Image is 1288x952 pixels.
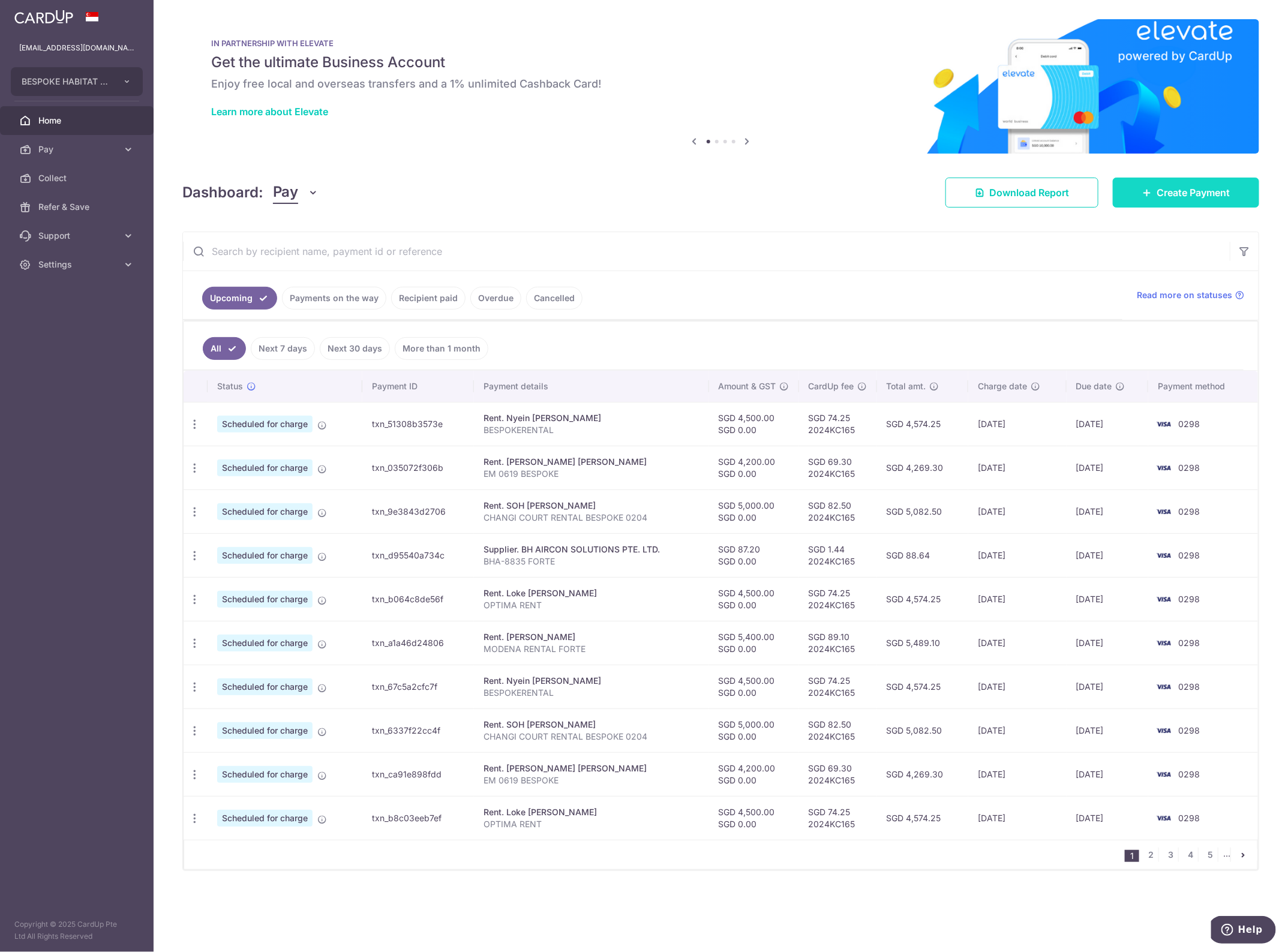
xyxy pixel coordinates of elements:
span: Create Payment [1157,185,1230,200]
td: [DATE] [1067,621,1149,665]
td: [DATE] [968,446,1066,489]
span: Due date [1076,380,1112,392]
td: SGD 4,500.00 SGD 0.00 [709,665,799,708]
a: More than 1 month [395,337,488,360]
td: txn_d95540a734c [362,533,474,577]
img: Bank Card [1152,417,1176,431]
span: Settings [38,259,118,271]
div: Rent. SOH [PERSON_NAME] [484,500,699,512]
img: Bank Card [1152,461,1176,475]
th: Payment ID [362,371,474,402]
p: EM 0619 BESPOKE [484,774,699,786]
td: SGD 4,574.25 [877,577,969,621]
span: Scheduled for charge [217,722,313,739]
td: [DATE] [1067,665,1149,708]
td: SGD 87.20 SGD 0.00 [709,533,799,577]
td: [DATE] [968,489,1066,533]
td: txn_ca91e898fdd [362,752,474,796]
p: CHANGI COURT RENTAL BESPOKE 0204 [484,731,699,743]
a: All [203,337,246,360]
td: SGD 4,500.00 SGD 0.00 [709,577,799,621]
td: SGD 4,574.25 [877,665,969,708]
img: CardUp [14,10,73,24]
img: Renovation banner [182,19,1259,154]
td: SGD 82.50 2024KC165 [799,489,877,533]
p: OPTIMA RENT [484,599,699,611]
span: Scheduled for charge [217,416,313,433]
td: SGD 4,269.30 [877,752,969,796]
td: [DATE] [1067,577,1149,621]
td: SGD 69.30 2024KC165 [799,752,877,796]
h5: Get the ultimate Business Account [211,53,1230,72]
td: [DATE] [1067,752,1149,796]
a: Overdue [470,287,521,310]
td: [DATE] [968,752,1066,796]
a: Create Payment [1113,178,1259,208]
td: SGD 5,400.00 SGD 0.00 [709,621,799,665]
span: Amount & GST [719,380,776,392]
td: SGD 4,200.00 SGD 0.00 [709,752,799,796]
span: 0298 [1178,506,1200,516]
p: CHANGI COURT RENTAL BESPOKE 0204 [484,512,699,524]
td: txn_a1a46d24806 [362,621,474,665]
span: Scheduled for charge [217,547,313,564]
li: ... [1223,848,1231,862]
span: 0298 [1178,638,1200,648]
p: IN PARTNERSHIP WITH ELEVATE [211,38,1230,48]
td: [DATE] [1067,446,1149,489]
span: Pay [38,143,118,155]
td: txn_6337f22cc4f [362,708,474,752]
td: SGD 5,489.10 [877,621,969,665]
span: BESPOKE HABITAT FORTE PTE. LTD. [22,76,110,88]
img: Bank Card [1152,504,1176,519]
div: Rent. Nyein [PERSON_NAME] [484,412,699,424]
a: Next 7 days [251,337,315,360]
p: OPTIMA RENT [484,818,699,830]
td: SGD 4,200.00 SGD 0.00 [709,446,799,489]
a: Payments on the way [282,287,386,310]
td: SGD 74.25 2024KC165 [799,577,877,621]
td: SGD 88.64 [877,533,969,577]
h6: Enjoy free local and overseas transfers and a 1% unlimited Cashback Card! [211,77,1230,91]
td: SGD 5,082.50 [877,489,969,533]
span: Charge date [978,380,1027,392]
iframe: Opens a widget where you can find more information [1211,916,1276,946]
td: SGD 74.25 2024KC165 [799,402,877,446]
td: SGD 74.25 2024KC165 [799,796,877,840]
td: SGD 4,574.25 [877,796,969,840]
img: Bank Card [1152,548,1176,563]
img: Bank Card [1152,723,1176,738]
td: txn_9e3843d2706 [362,489,474,533]
span: Support [38,230,118,242]
a: Download Report [945,178,1098,208]
span: 0298 [1178,550,1200,560]
td: [DATE] [968,708,1066,752]
a: Cancelled [526,287,583,310]
td: [DATE] [968,665,1066,708]
td: [DATE] [968,577,1066,621]
span: 0298 [1178,769,1200,779]
img: Bank Card [1152,767,1176,782]
p: EM 0619 BESPOKE [484,468,699,480]
h4: Dashboard: [182,182,263,203]
td: txn_b064c8de56f [362,577,474,621]
span: CardUp fee [809,380,854,392]
span: Pay [273,181,298,204]
a: 5 [1203,848,1218,862]
td: [DATE] [1067,796,1149,840]
nav: pager [1125,840,1257,869]
span: Total amt. [887,380,926,392]
td: txn_035072f306b [362,446,474,489]
span: Scheduled for charge [217,460,313,476]
div: Rent. Loke [PERSON_NAME] [484,806,699,818]
td: SGD 5,000.00 SGD 0.00 [709,489,799,533]
p: BHA-8835 FORTE [484,555,699,567]
div: Rent. [PERSON_NAME] [484,631,699,643]
img: Bank Card [1152,592,1176,606]
div: Rent. [PERSON_NAME] [PERSON_NAME] [484,456,699,468]
img: Bank Card [1152,636,1176,650]
td: SGD 4,500.00 SGD 0.00 [709,796,799,840]
td: SGD 82.50 2024KC165 [799,708,877,752]
td: SGD 5,000.00 SGD 0.00 [709,708,799,752]
span: Read more on statuses [1137,289,1232,301]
